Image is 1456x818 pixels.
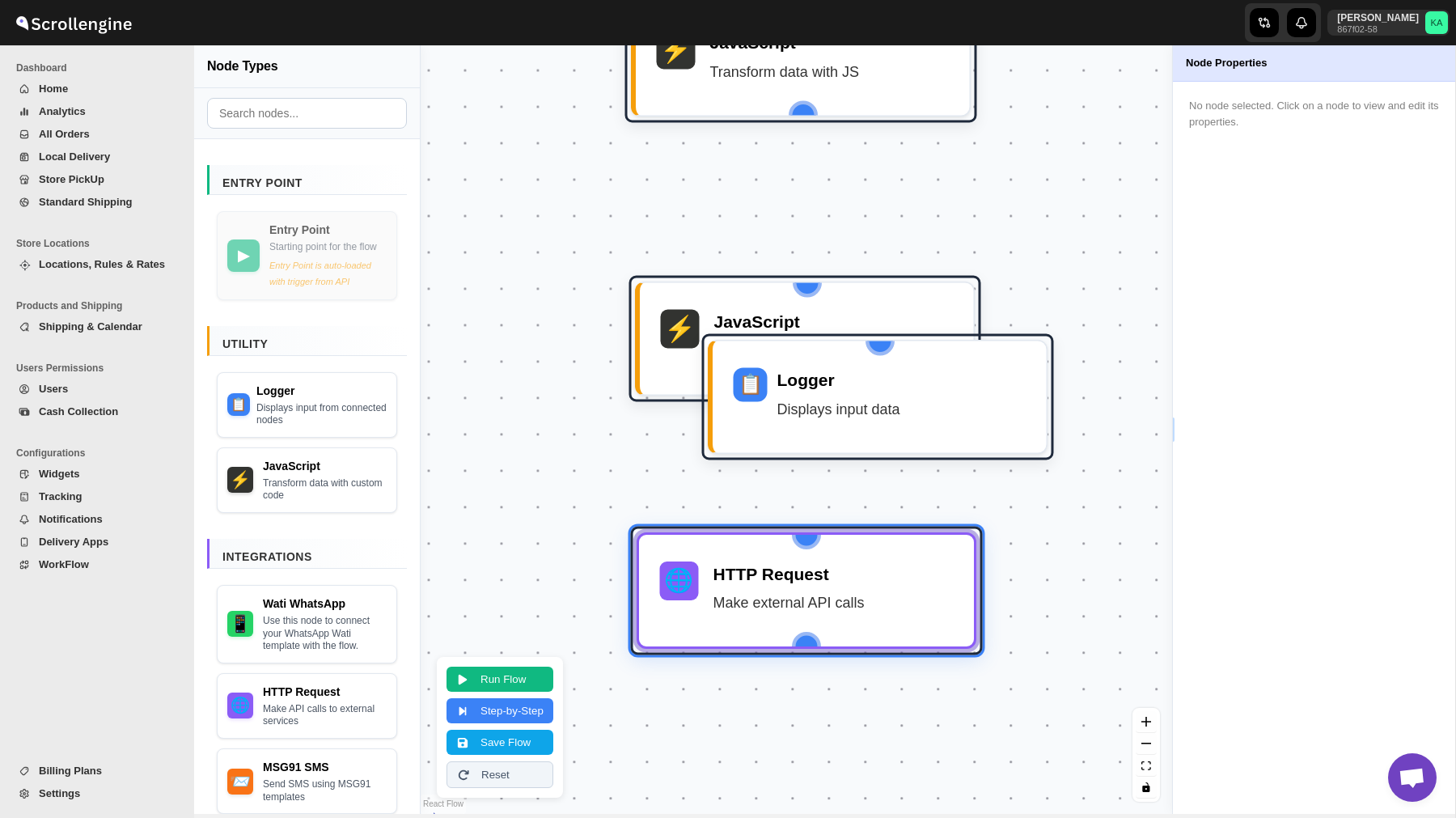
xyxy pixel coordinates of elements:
[227,467,253,493] div: JavaScript
[1337,11,1419,24] p: [PERSON_NAME]
[423,799,463,808] a: React Flow attribution
[39,196,133,208] span: Standard Shipping
[10,78,176,100] button: Home
[39,150,110,163] span: Local Delivery
[714,310,954,334] div: JavaScript
[713,591,953,615] div: Make external API calls
[10,378,176,401] button: Users
[659,562,698,600] div: 🌐
[16,299,183,312] span: Products and Shipping
[263,595,387,612] div: Wati WhatsApp
[10,123,176,146] button: All Orders
[39,490,82,502] span: Tracking
[10,508,176,531] button: Notifications
[777,368,1026,392] div: Logger
[227,239,260,272] div: Entry Point
[269,241,387,254] div: Starting point for the flow
[39,105,86,117] span: Analytics
[256,402,387,427] div: Displays input from connected nodes
[1425,11,1448,34] span: khaled alrashidi
[657,31,696,70] div: ⚡
[263,778,387,803] div: Send SMS using MSG91 templates
[10,531,176,553] button: Delivery Apps
[217,211,397,300] div: Entry Point is auto-loaded with trigger from API
[1136,711,1157,733] button: zoom in
[10,760,176,782] button: Billing Plans
[1136,755,1157,777] button: fit view
[10,401,176,423] button: Cash Collection
[39,258,165,270] span: Locations, Rules & Rates
[702,334,1054,460] div: 📋LoggerDisplays input data
[447,761,553,788] button: Reset
[630,527,982,655] div: 🌐HTTP RequestMake external API calls
[263,615,387,653] div: Use this node to connect your WhatsApp Wati template with the flow.
[629,276,981,402] div: ⚡JavaScriptTransform data with JS
[207,98,407,129] input: Search nodes...
[269,257,387,290] div: Entry Point is auto-loaded with trigger from API
[39,83,68,95] span: Home
[13,2,134,43] img: ScrollEngine
[10,316,176,338] button: Shipping & Calendar
[263,759,387,775] div: MSG91 SMS
[207,58,278,74] span: Node Types
[1337,24,1419,34] p: 867f02-58
[16,362,183,375] span: Users Permissions
[39,468,79,480] span: Widgets
[10,485,176,508] button: Tracking
[227,769,253,795] div: MSG91 SMS
[263,458,387,474] div: JavaScript
[227,393,250,416] div: Logger
[39,320,142,333] span: Shipping & Calendar
[263,684,387,700] div: HTTP Request
[39,128,90,140] span: All Orders
[207,539,407,569] div: Integrations
[447,730,553,755] button: Save Flow
[263,703,387,728] div: Make API calls to external services
[713,562,953,586] div: HTTP Request
[734,368,768,402] div: 📋
[39,405,118,417] span: Cash Collection
[16,237,183,250] span: Store Locations
[10,553,176,576] button: WorkFlow
[447,698,553,723] button: Step-by-Step
[39,536,108,548] span: Delivery Apps
[10,253,176,276] button: Locations, Rules & Rates
[1136,733,1157,755] button: zoom out
[39,787,80,799] span: Settings
[227,611,253,637] div: Wati WhatsApp
[710,60,950,84] div: Transform data with JS
[16,447,183,460] span: Configurations
[777,397,1026,422] div: Displays input data
[447,667,553,692] button: Run Flow
[227,693,253,718] div: HTTP Request
[269,222,387,238] div: Entry Point
[39,173,104,185] span: Store PickUp
[10,100,176,123] button: Analytics
[16,61,183,74] span: Dashboard
[39,383,68,395] span: Users
[1431,18,1443,28] text: KA
[207,165,407,195] div: Entry Point
[263,477,387,502] div: Transform data with custom code
[1388,753,1437,802] a: Open chat
[661,310,700,349] div: ⚡
[207,326,407,356] div: Utility
[39,558,89,570] span: WorkFlow
[1327,10,1450,36] button: User menu
[10,782,176,805] button: Settings
[10,463,176,485] button: Widgets
[39,513,103,525] span: Notifications
[1186,55,1267,71] span: Node Properties
[1136,777,1157,799] button: toggle interactivity
[1173,82,1455,146] div: No node selected. Click on a node to view and edit its properties.
[39,765,102,777] span: Billing Plans
[256,383,387,399] div: Logger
